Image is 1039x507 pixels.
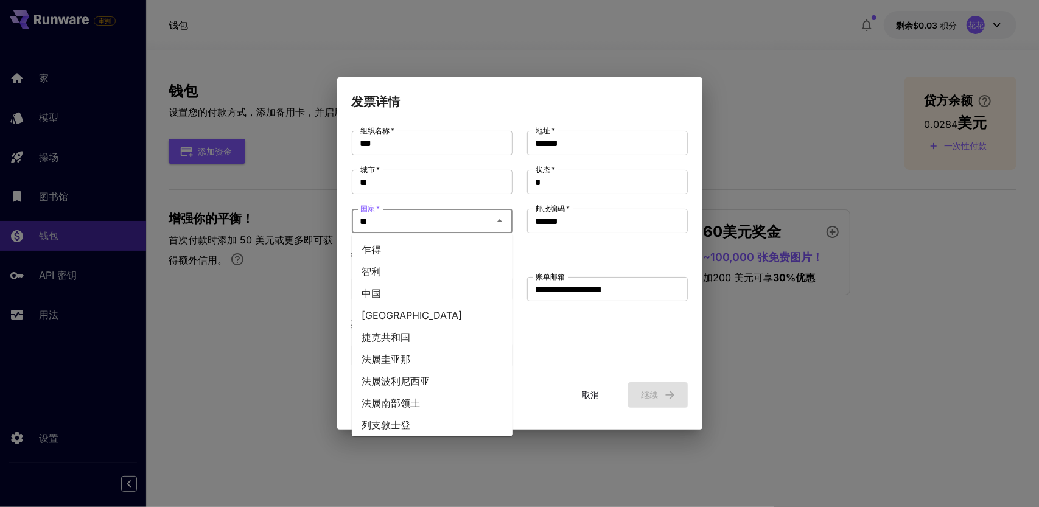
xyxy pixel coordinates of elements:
[352,94,401,109] font: 发票详情
[360,126,390,135] font: 组织名称
[362,243,381,256] font: 乍得
[536,204,565,213] font: 邮政编码
[536,126,550,135] font: 地址
[362,419,410,431] font: 列支敦士登
[362,353,410,365] font: 法属圭亚那
[362,287,381,299] font: 中国
[362,397,420,409] font: 法属南部领土
[362,375,430,387] font: 法属波利尼西亚
[362,265,381,278] font: 智利
[491,212,508,229] button: Close
[360,204,375,213] font: 国家
[362,331,410,343] font: 捷克共和国
[362,309,462,321] font: [GEOGRAPHIC_DATA]
[536,272,565,281] font: 账单邮箱
[536,165,550,174] font: 状态
[564,382,618,407] button: 取消
[360,165,375,174] font: 城市
[582,390,600,400] font: 取消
